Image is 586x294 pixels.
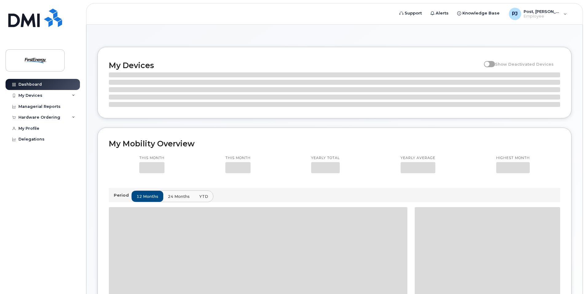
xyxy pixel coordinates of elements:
span: 24 months [168,194,190,199]
input: Show Deactivated Devices [484,58,489,63]
p: Highest month [496,156,530,161]
p: Yearly total [311,156,340,161]
p: Yearly average [401,156,435,161]
h2: My Mobility Overview [109,139,560,148]
span: Show Deactivated Devices [495,62,554,67]
p: Period [114,192,131,198]
p: This month [225,156,251,161]
span: YTD [199,194,208,199]
h2: My Devices [109,61,481,70]
p: This month [139,156,164,161]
